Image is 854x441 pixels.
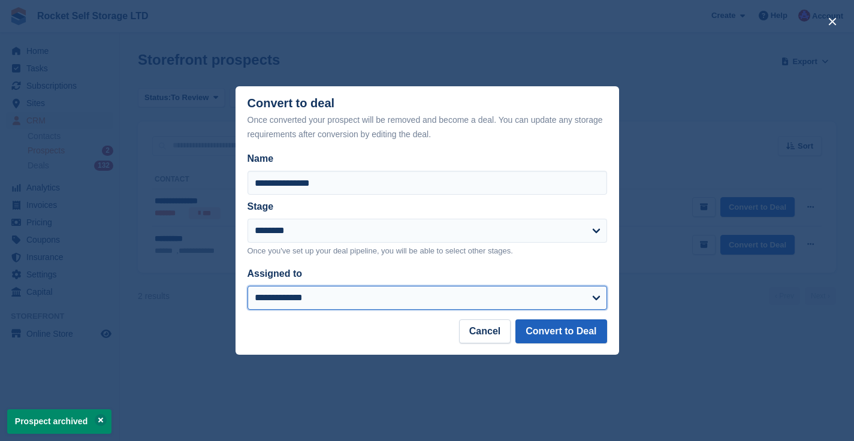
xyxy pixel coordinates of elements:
[248,268,303,279] label: Assigned to
[248,96,607,141] div: Convert to deal
[248,201,274,212] label: Stage
[7,409,111,434] p: Prospect archived
[515,319,606,343] button: Convert to Deal
[823,12,842,31] button: close
[248,245,607,257] p: Once you've set up your deal pipeline, you will be able to select other stages.
[248,152,607,166] label: Name
[459,319,511,343] button: Cancel
[248,113,607,141] div: Once converted your prospect will be removed and become a deal. You can update any storage requir...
